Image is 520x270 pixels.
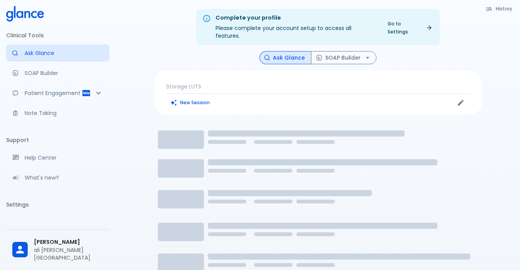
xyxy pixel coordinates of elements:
a: Go to Settings [383,18,436,37]
span: [PERSON_NAME] [34,238,103,246]
a: Advanced note-taking [6,105,109,122]
button: Ask Glance [259,51,311,65]
a: Docugen: Compose a clinical documentation in seconds [6,65,109,82]
p: Storage LUTS [166,83,470,90]
a: Get help from our support team [6,149,109,166]
li: Settings [6,195,109,214]
p: SOAP Builder [25,69,103,77]
div: Complete your profile [216,14,377,22]
p: Note Taking [25,109,103,117]
div: Recent updates and feature releases [6,169,109,186]
p: Help Center [25,154,103,162]
p: Patient Engagement [25,89,82,97]
p: ali [PERSON_NAME][GEOGRAPHIC_DATA] [34,246,103,262]
button: SOAP Builder [311,51,376,65]
button: Edit [455,97,466,108]
p: What's new? [25,174,103,182]
button: History [482,3,517,14]
a: Moramiz: Find ICD10AM codes instantly [6,45,109,62]
p: Ask Glance [25,49,103,57]
button: Clears all inputs and results. [166,97,214,108]
li: Clinical Tools [6,26,109,45]
a: Please complete account setup [6,214,109,231]
li: Support [6,131,109,149]
div: Patient Reports & Referrals [6,85,109,102]
div: [PERSON_NAME]ali [PERSON_NAME][GEOGRAPHIC_DATA] [6,233,109,267]
div: Please complete your account setup to access all features. [216,12,377,43]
